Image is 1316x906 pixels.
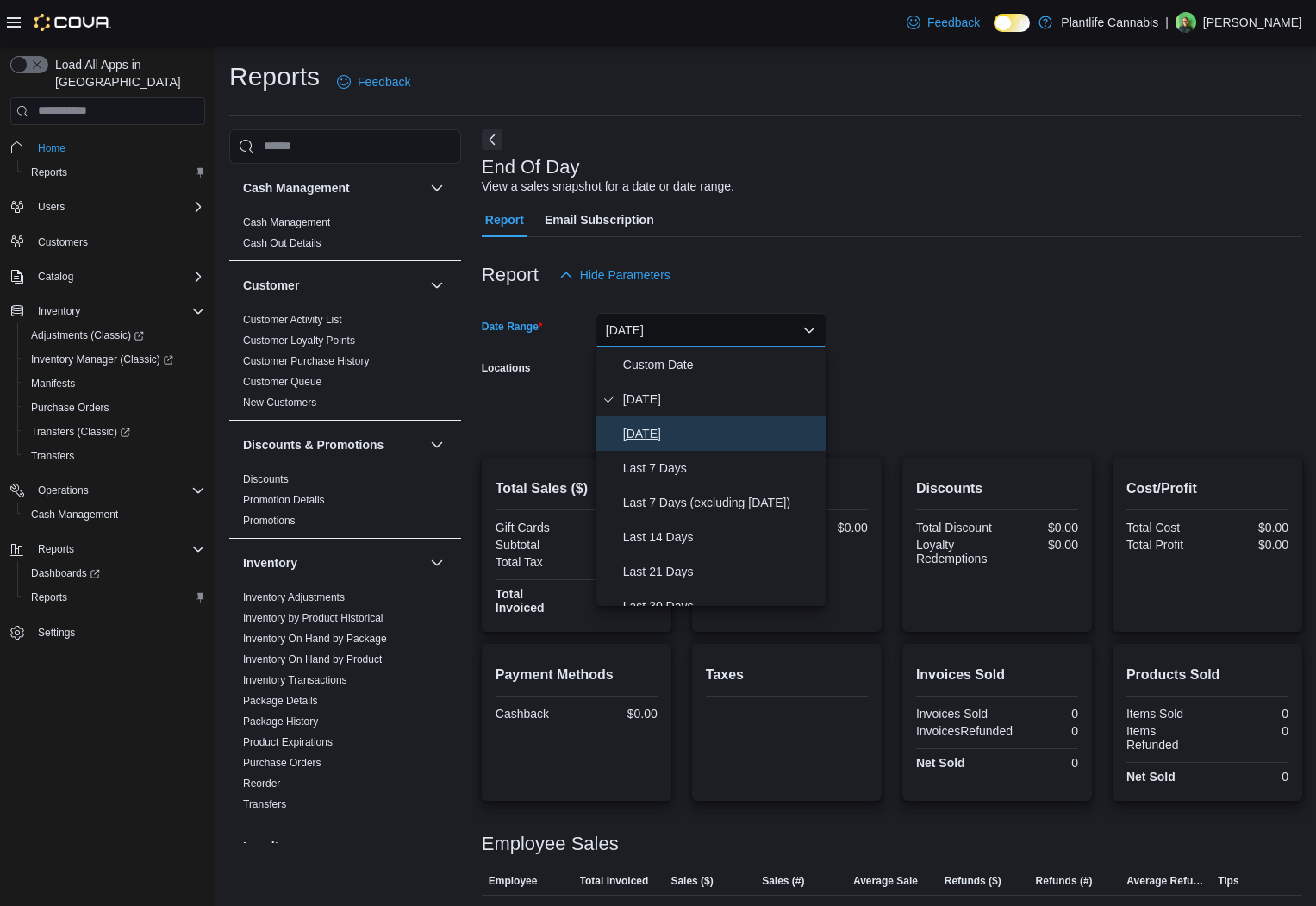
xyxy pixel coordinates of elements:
[482,834,619,854] h3: Employee Sales
[38,626,75,640] span: Settings
[927,14,980,31] span: Feedback
[496,478,658,499] h2: Total Sales ($)
[243,313,342,327] span: Customer Activity List
[243,735,333,749] span: Product Expirations
[916,538,994,565] div: Loyalty Redemptions
[243,632,387,646] span: Inventory On Hand by Package
[24,504,205,525] span: Cash Management
[243,397,316,409] a: New Customers
[31,231,205,253] span: Customers
[24,563,107,584] a: Dashboards
[31,539,81,559] button: Reports
[427,178,447,198] button: Cash Management
[31,353,173,366] span: Inventory Manager (Classic)
[496,555,573,569] div: Total Tax
[1001,538,1078,552] div: $0.00
[1211,770,1288,784] div: 0
[38,270,73,284] span: Catalog
[790,521,868,534] div: $0.00
[1126,538,1204,552] div: Total Profit
[24,162,74,183] a: Reports
[24,446,205,466] span: Transfers
[243,554,297,572] h3: Inventory
[243,515,296,527] a: Promotions
[229,212,461,260] div: Cash Management
[1203,12,1302,33] p: [PERSON_NAME]
[24,422,137,442] a: Transfers (Classic)
[1211,538,1288,552] div: $0.00
[243,715,318,728] a: Package History
[427,434,447,455] button: Discounts & Promotions
[482,265,539,285] h3: Report
[31,301,87,322] button: Inventory
[38,200,65,214] span: Users
[916,478,1078,499] h2: Discounts
[623,458,820,478] span: Last 7 Days
[496,538,573,552] div: Subtotal
[243,611,384,625] span: Inventory by Product Historical
[243,334,355,347] span: Customer Loyalty Points
[243,694,318,708] span: Package Details
[243,777,280,790] span: Reorder
[243,653,382,666] span: Inventory On Hand by Product
[38,235,88,249] span: Customers
[482,320,543,334] label: Date Range
[31,266,205,287] span: Catalog
[482,178,734,196] div: View a sales snapshot for a date or date range.
[38,484,89,497] span: Operations
[330,65,417,99] a: Feedback
[1218,874,1238,888] span: Tips
[243,216,330,229] span: Cash Management
[623,561,820,582] span: Last 21 Days
[596,347,826,606] div: Select listbox
[243,314,342,326] a: Customer Activity List
[1211,521,1288,534] div: $0.00
[243,590,345,604] span: Inventory Adjustments
[916,707,994,721] div: Invoices Sold
[243,436,384,453] h3: Discounts & Promotions
[229,309,461,420] div: Customer
[24,349,205,370] span: Inventory Manager (Classic)
[17,503,212,527] button: Cash Management
[580,707,658,721] div: $0.00
[623,354,820,375] span: Custom Date
[358,73,410,91] span: Feedback
[243,674,347,686] a: Inventory Transactions
[623,527,820,547] span: Last 14 Days
[853,874,918,888] span: Average Sale
[31,266,80,287] button: Catalog
[916,665,1078,685] h2: Invoices Sold
[580,555,658,569] div: $0.00
[38,304,80,318] span: Inventory
[243,797,286,811] span: Transfers
[1211,707,1288,721] div: 0
[1126,521,1204,534] div: Total Cost
[1036,874,1093,888] span: Refunds (#)
[17,444,212,468] button: Transfers
[243,277,299,294] h3: Customer
[427,275,447,296] button: Customer
[243,554,423,572] button: Inventory
[17,396,212,420] button: Purchase Orders
[24,563,205,584] span: Dashboards
[24,373,82,394] a: Manifests
[31,449,74,463] span: Transfers
[243,179,350,197] h3: Cash Management
[229,59,320,94] h1: Reports
[243,236,321,250] span: Cash Out Details
[31,480,96,501] button: Operations
[38,141,65,155] span: Home
[31,566,100,580] span: Dashboards
[1001,521,1078,534] div: $0.00
[24,325,205,346] span: Adjustments (Classic)
[24,162,205,183] span: Reports
[31,622,205,643] span: Settings
[706,665,868,685] h2: Taxes
[580,521,658,534] div: $0.00
[1176,12,1196,33] div: Nate Kinisky
[243,673,347,687] span: Inventory Transactions
[229,587,461,822] div: Inventory
[3,135,212,160] button: Home
[31,377,75,391] span: Manifests
[31,232,95,253] a: Customers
